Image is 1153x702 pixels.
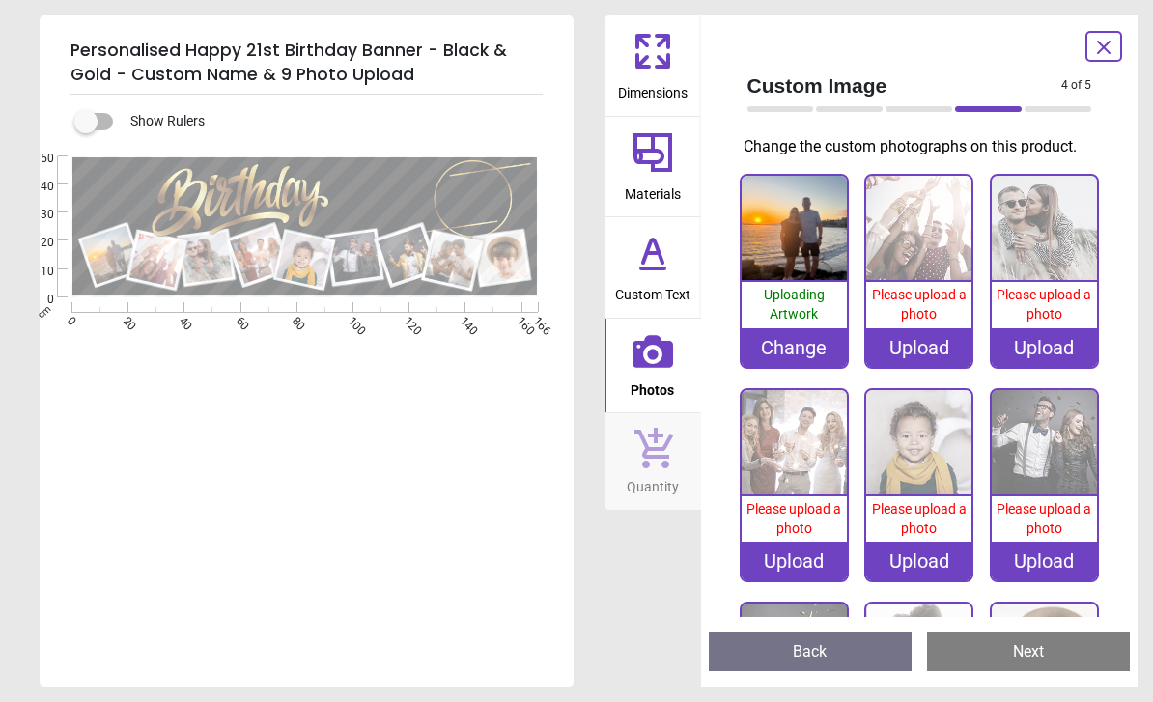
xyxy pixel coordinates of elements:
button: Custom Text [605,217,701,318]
button: Quantity [605,413,701,510]
div: Upload [866,542,971,580]
span: 4 of 5 [1061,77,1091,94]
span: 160 [513,314,525,326]
span: Quantity [627,468,679,497]
span: 40 [175,314,187,326]
span: 50 [17,151,54,167]
button: Next [927,632,1130,671]
span: 20 [17,235,54,251]
div: Change [742,328,847,367]
span: 40 [17,179,54,195]
span: 166 [529,314,542,326]
span: 80 [288,314,300,326]
span: 140 [456,314,468,326]
div: Upload [992,328,1097,367]
span: 10 [17,264,54,280]
span: Dimensions [618,74,688,103]
span: Please upload a photo [872,501,967,536]
span: Photos [631,372,674,401]
span: Custom Image [747,71,1062,99]
span: 100 [344,314,356,326]
span: Materials [625,176,681,205]
p: Change the custom photographs on this product. [744,136,1108,157]
span: Uploading Artwork [764,287,825,322]
button: Materials [605,117,701,217]
span: cm [36,302,53,320]
div: Upload [866,328,971,367]
span: 20 [119,314,131,326]
h5: Personalised Happy 21st Birthday Banner - Black & Gold - Custom Name & 9 Photo Upload [70,31,543,95]
span: Please upload a photo [746,501,841,536]
span: 30 [17,207,54,223]
button: Photos [605,319,701,413]
span: 0 [63,314,75,326]
span: 60 [232,314,244,326]
button: Dimensions [605,15,701,116]
div: Upload [992,542,1097,580]
span: 0 [17,292,54,308]
span: Please upload a photo [997,501,1091,536]
div: Upload [742,542,847,580]
button: Back [709,632,912,671]
span: Please upload a photo [872,287,967,322]
div: Show Rulers [86,110,574,133]
span: Please upload a photo [997,287,1091,322]
span: Custom Text [615,276,690,305]
span: 120 [400,314,412,326]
